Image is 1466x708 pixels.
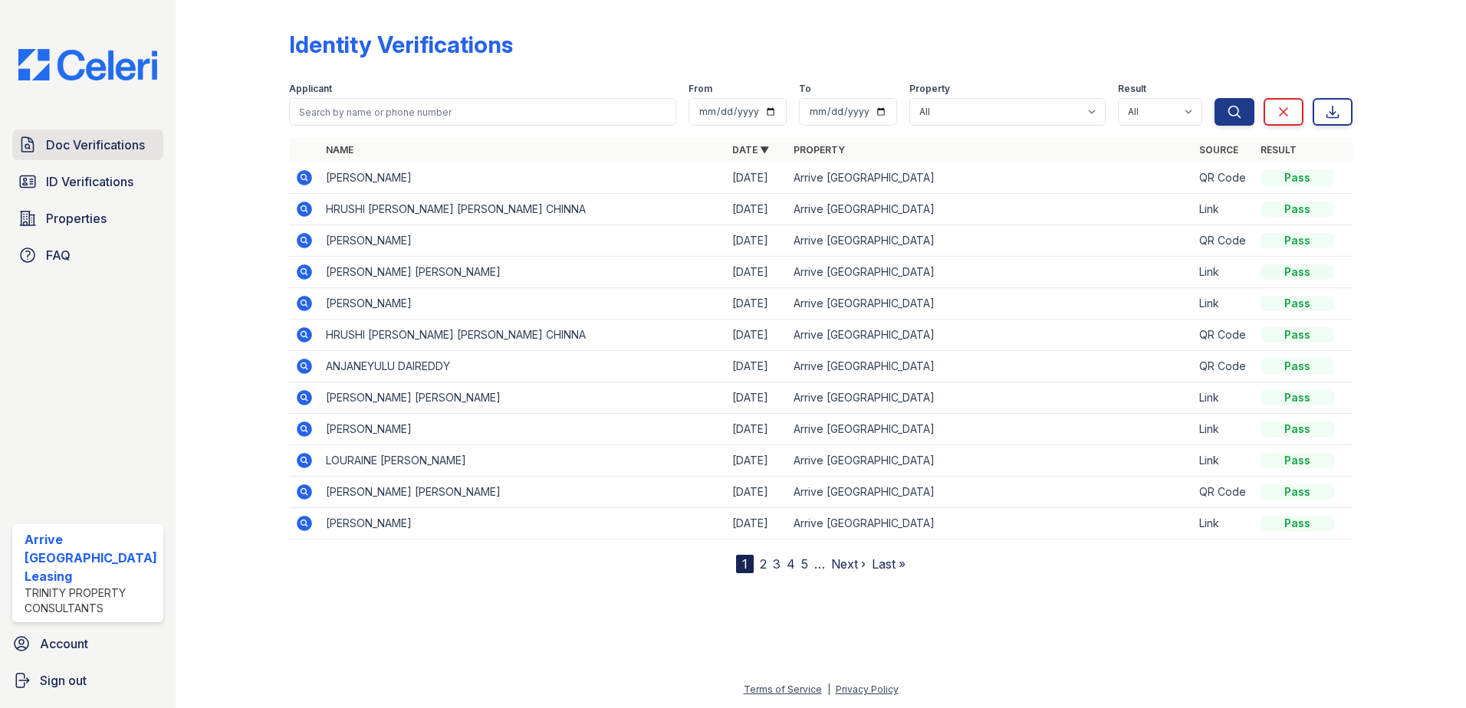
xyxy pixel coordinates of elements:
td: LOURAINE [PERSON_NAME] [320,445,726,477]
td: Arrive [GEOGRAPHIC_DATA] [787,414,1194,445]
td: Link [1193,194,1254,225]
td: Link [1193,445,1254,477]
a: FAQ [12,240,163,270]
a: Sign out [6,665,169,696]
td: [DATE] [726,288,787,320]
a: Account [6,628,169,659]
div: Pass [1261,516,1334,531]
label: Property [909,83,950,95]
td: Arrive [GEOGRAPHIC_DATA] [787,257,1194,288]
td: [DATE] [726,351,787,382]
div: Trinity Property Consultants [25,585,157,616]
a: Privacy Policy [836,683,899,695]
td: HRUSHI [PERSON_NAME] [PERSON_NAME] CHINNA [320,320,726,351]
td: ANJANEYULU DAIREDDY [320,351,726,382]
td: [PERSON_NAME] [320,225,726,257]
a: 2 [760,556,767,572]
td: QR Code [1193,320,1254,351]
td: Arrive [GEOGRAPHIC_DATA] [787,508,1194,539]
div: Pass [1261,421,1334,437]
td: [DATE] [726,445,787,477]
td: Arrive [GEOGRAPHIC_DATA] [787,477,1194,508]
td: [PERSON_NAME] [PERSON_NAME] [320,382,726,414]
a: Next › [831,556,866,572]
td: Arrive [GEOGRAPHIC_DATA] [787,445,1194,477]
td: [DATE] [726,414,787,445]
td: QR Code [1193,225,1254,257]
td: [DATE] [726,257,787,288]
a: Name [326,144,353,156]
td: QR Code [1193,477,1254,508]
td: [DATE] [726,162,787,194]
div: Pass [1261,453,1334,468]
span: Account [40,634,88,653]
span: … [814,555,825,573]
div: Pass [1261,390,1334,405]
td: [DATE] [726,382,787,414]
div: Pass [1261,327,1334,343]
td: [DATE] [726,477,787,508]
td: Link [1193,382,1254,414]
div: Pass [1261,202,1334,217]
div: Pass [1261,264,1334,280]
span: Doc Verifications [46,136,145,154]
td: [DATE] [726,225,787,257]
td: Link [1193,414,1254,445]
td: [PERSON_NAME] [320,288,726,320]
img: CE_Logo_Blue-a8612792a0a2168367f1c8372b55b34899dd931a85d93a1a3d3e32e68fde9ad4.png [6,49,169,80]
td: [PERSON_NAME] [320,508,726,539]
a: 3 [773,556,781,572]
td: Arrive [GEOGRAPHIC_DATA] [787,288,1194,320]
a: Property [794,144,845,156]
td: Arrive [GEOGRAPHIC_DATA] [787,162,1194,194]
td: [PERSON_NAME] [PERSON_NAME] [320,257,726,288]
div: 1 [736,555,754,573]
a: ID Verifications [12,166,163,197]
td: Arrive [GEOGRAPHIC_DATA] [787,225,1194,257]
a: Terms of Service [744,683,822,695]
td: Link [1193,508,1254,539]
a: 5 [801,556,808,572]
div: Pass [1261,484,1334,500]
td: [PERSON_NAME] [320,414,726,445]
div: Pass [1261,296,1334,311]
div: Pass [1261,170,1334,185]
td: Arrive [GEOGRAPHIC_DATA] [787,320,1194,351]
td: HRUSHI [PERSON_NAME] [PERSON_NAME] CHINNA [320,194,726,225]
td: QR Code [1193,162,1254,194]
a: Date ▼ [732,144,769,156]
label: Result [1118,83,1146,95]
a: Source [1199,144,1238,156]
div: Identity Verifications [289,31,513,58]
label: To [799,83,811,95]
a: 4 [787,556,795,572]
td: QR Code [1193,351,1254,382]
td: Link [1193,257,1254,288]
span: Sign out [40,671,87,690]
a: Result [1261,144,1297,156]
td: Arrive [GEOGRAPHIC_DATA] [787,351,1194,382]
td: Arrive [GEOGRAPHIC_DATA] [787,382,1194,414]
td: [DATE] [726,320,787,351]
div: | [827,683,830,695]
div: Arrive [GEOGRAPHIC_DATA] Leasing [25,530,157,585]
td: Arrive [GEOGRAPHIC_DATA] [787,194,1194,225]
span: Properties [46,209,107,228]
input: Search by name or phone number [289,98,677,126]
div: Pass [1261,233,1334,248]
td: [PERSON_NAME] [320,162,726,194]
td: [DATE] [726,508,787,539]
label: Applicant [289,83,332,95]
div: Pass [1261,359,1334,374]
td: [DATE] [726,194,787,225]
td: [PERSON_NAME] [PERSON_NAME] [320,477,726,508]
span: FAQ [46,246,71,264]
span: ID Verifications [46,172,133,191]
a: Properties [12,203,163,234]
td: Link [1193,288,1254,320]
a: Last » [872,556,906,572]
label: From [689,83,712,95]
a: Doc Verifications [12,129,163,160]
